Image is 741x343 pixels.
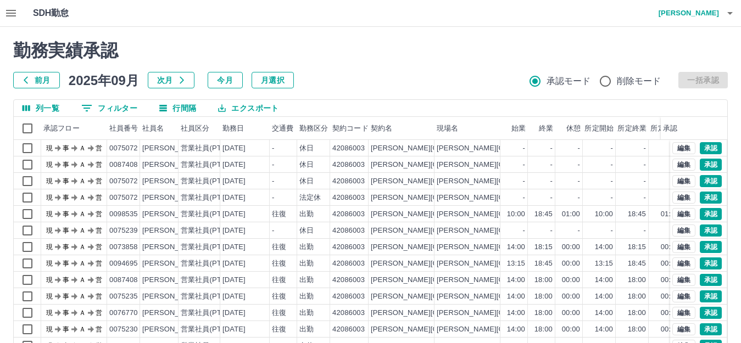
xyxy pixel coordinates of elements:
[550,193,553,203] div: -
[96,260,102,267] text: 営
[96,144,102,152] text: 営
[628,209,646,220] div: 18:45
[672,208,695,220] button: 編集
[611,193,613,203] div: -
[661,258,679,269] div: 00:00
[272,160,274,170] div: -
[79,260,86,267] text: Ａ
[63,161,69,168] text: 事
[649,117,682,140] div: 所定休憩
[628,275,646,285] div: 18:00
[63,309,69,317] text: 事
[437,117,458,140] div: 現場名
[46,161,53,168] text: 現
[672,159,695,171] button: 編集
[272,117,293,140] div: 交通費
[611,226,613,236] div: -
[142,258,202,269] div: [PERSON_NAME]
[550,226,553,236] div: -
[644,176,646,187] div: -
[534,291,553,302] div: 18:00
[63,177,69,185] text: 事
[272,176,274,187] div: -
[523,143,525,154] div: -
[63,144,69,152] text: 事
[371,176,506,187] div: [PERSON_NAME][GEOGRAPHIC_DATA]
[299,143,314,154] div: 休日
[142,275,202,285] div: [PERSON_NAME]
[437,193,630,203] div: [PERSON_NAME][GEOGRAPHIC_DATA]立大寄学童保育室
[369,117,434,140] div: 契約名
[437,275,630,285] div: [PERSON_NAME][GEOGRAPHIC_DATA]立大寄学童保育室
[562,242,580,252] div: 00:00
[700,241,722,253] button: 承認
[63,243,69,251] text: 事
[181,308,238,318] div: 営業社員(PT契約)
[46,309,53,317] text: 現
[63,227,69,234] text: 事
[550,143,553,154] div: -
[332,117,369,140] div: 契約コード
[63,194,69,201] text: 事
[578,143,580,154] div: -
[299,209,314,220] div: 出勤
[299,176,314,187] div: 休日
[43,117,80,140] div: 承認フロー
[500,117,528,140] div: 始業
[272,258,286,269] div: 往復
[181,209,238,220] div: 営業社員(PT契約)
[332,324,365,335] div: 42086003
[434,117,500,140] div: 現場名
[181,117,210,140] div: 社員区分
[583,117,616,140] div: 所定開始
[332,143,365,154] div: 42086003
[272,324,286,335] div: 往復
[63,325,69,333] text: 事
[46,177,53,185] text: 現
[299,258,314,269] div: 出勤
[523,160,525,170] div: -
[595,275,613,285] div: 14:00
[272,143,274,154] div: -
[562,324,580,335] div: 00:00
[332,193,365,203] div: 42086003
[511,117,526,140] div: 始業
[272,193,274,203] div: -
[700,307,722,319] button: 承認
[252,72,294,88] button: 月選択
[672,192,695,204] button: 編集
[617,75,661,88] span: 削除モード
[332,176,365,187] div: 42086003
[437,160,630,170] div: [PERSON_NAME][GEOGRAPHIC_DATA]立大寄学童保育室
[371,209,506,220] div: [PERSON_NAME][GEOGRAPHIC_DATA]
[142,324,202,335] div: [PERSON_NAME]
[611,143,613,154] div: -
[179,117,220,140] div: 社員区分
[63,293,69,300] text: 事
[661,291,679,302] div: 00:00
[107,117,140,140] div: 社員番号
[617,117,647,140] div: 所定終業
[628,308,646,318] div: 18:00
[332,275,365,285] div: 42086003
[595,308,613,318] div: 14:00
[578,226,580,236] div: -
[628,291,646,302] div: 18:00
[109,308,138,318] div: 0076770
[523,176,525,187] div: -
[661,242,679,252] div: 00:00
[299,226,314,236] div: 休日
[371,193,506,203] div: [PERSON_NAME][GEOGRAPHIC_DATA]
[69,72,139,88] h5: 2025年09月
[700,142,722,154] button: 承認
[611,176,613,187] div: -
[578,176,580,187] div: -
[140,117,179,140] div: 社員名
[661,308,679,318] div: 00:00
[79,325,86,333] text: Ａ
[437,258,630,269] div: [PERSON_NAME][GEOGRAPHIC_DATA]立大寄学童保育室
[272,209,286,220] div: 往復
[661,275,679,285] div: 00:00
[562,275,580,285] div: 00:00
[562,291,580,302] div: 00:00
